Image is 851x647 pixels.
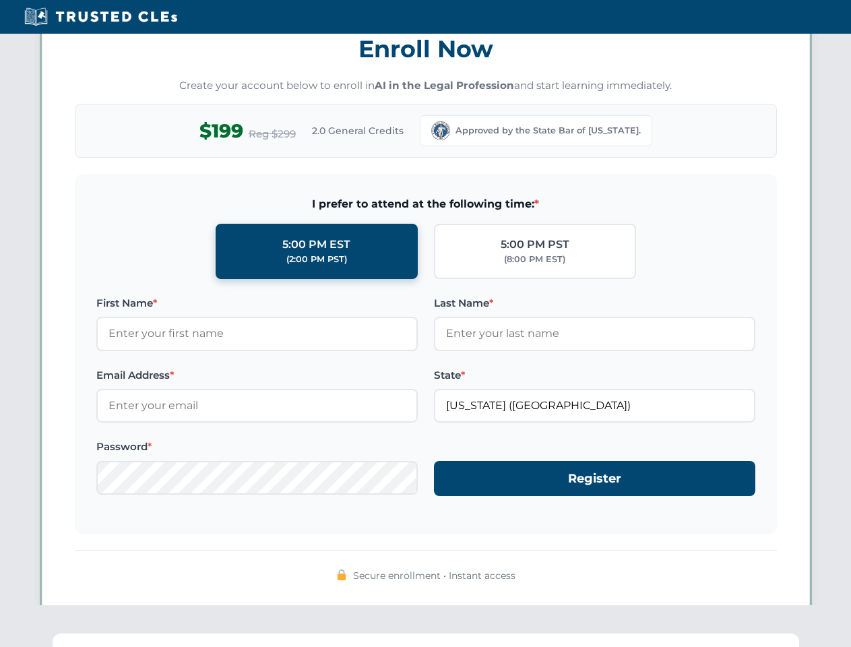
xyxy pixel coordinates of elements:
span: Reg $299 [249,126,296,142]
span: $199 [199,116,243,146]
div: 5:00 PM EST [282,236,350,253]
label: First Name [96,295,418,311]
div: 5:00 PM PST [501,236,569,253]
p: Create your account below to enroll in and start learning immediately. [75,78,777,94]
strong: AI in the Legal Profession [375,79,514,92]
span: Approved by the State Bar of [US_STATE]. [455,124,641,137]
div: (2:00 PM PST) [286,253,347,266]
div: (8:00 PM EST) [504,253,565,266]
h3: Enroll Now [75,28,777,70]
span: Secure enrollment • Instant access [353,568,515,583]
label: Email Address [96,367,418,383]
img: 🔒 [336,569,347,580]
span: 2.0 General Credits [312,123,404,138]
input: Enter your first name [96,317,418,350]
span: I prefer to attend at the following time: [96,195,755,213]
img: Trusted CLEs [20,7,181,27]
input: Nevada (NV) [434,389,755,423]
input: Enter your email [96,389,418,423]
img: Nevada Bar [431,121,450,140]
label: Last Name [434,295,755,311]
label: Password [96,439,418,455]
input: Enter your last name [434,317,755,350]
label: State [434,367,755,383]
button: Register [434,461,755,497]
